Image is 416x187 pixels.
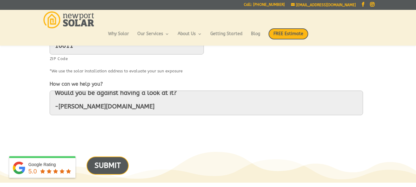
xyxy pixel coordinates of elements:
img: Newport Solar | Solar Energy Optimized. [43,11,94,28]
label: ZIP Code [50,55,204,63]
a: [EMAIL_ADDRESS][DOMAIN_NAME] [291,3,356,7]
a: FREE Estimate [269,28,308,46]
label: How can we help you? [50,81,103,87]
a: Why Solar [108,32,129,42]
iframe: reCAPTCHA [50,123,143,147]
div: *We use the solar installation address to evaluate your sun exposure [50,66,367,75]
a: About Us [178,32,202,42]
input: SUBMIT [87,157,129,175]
span: FREE Estimate [269,28,308,39]
a: Getting Started [210,32,243,42]
span: 5.0 [28,168,37,175]
div: Google Rating [28,161,72,168]
a: Call: [PHONE_NUMBER] [244,3,285,9]
a: Our Services [137,32,169,42]
a: Blog [251,32,260,42]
